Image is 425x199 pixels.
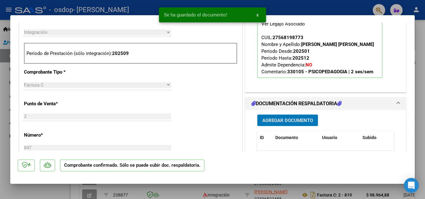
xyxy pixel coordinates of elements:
[257,115,318,126] button: Agregar Documento
[292,55,309,61] strong: 202512
[306,62,312,68] strong: NO
[404,178,419,193] div: Open Intercom Messenger
[360,131,391,144] datatable-header-cell: Subido
[257,11,382,78] p: Legajo preaprobado para Período de Prestación:
[262,118,313,123] span: Agregar Documento
[24,82,44,88] span: Factura C
[24,132,88,139] p: Número
[301,42,374,47] strong: [PERSON_NAME] [PERSON_NAME]
[251,100,342,107] h1: DOCUMENTACIÓN RESPALDATORIA
[257,131,273,144] datatable-header-cell: ID
[245,97,406,110] mat-expansion-panel-header: DOCUMENTACIÓN RESPALDATORIA
[261,35,374,75] span: CUIL: Nombre y Apellido: Período Desde: Período Hasta: Admite Dependencia:
[287,69,373,75] strong: 330105 - PSICOPEDAGOGIA | 2 ses/sem
[261,69,373,75] span: Comentario:
[112,51,129,56] strong: 202509
[293,48,310,54] strong: 202501
[256,12,259,18] span: x
[322,135,337,140] span: Usuario
[164,12,227,18] span: Se ha guardado el documento!
[320,131,360,144] datatable-header-cell: Usuario
[391,131,422,144] datatable-header-cell: Acción
[260,135,264,140] span: ID
[362,135,376,140] span: Subido
[24,69,88,76] p: Comprobante Tipo *
[60,160,204,172] p: Comprobante confirmado. Sólo se puede subir doc. respaldatoria.
[275,135,298,140] span: Documento
[261,20,305,27] div: Ver Legajo Asociado
[273,131,320,144] datatable-header-cell: Documento
[273,34,303,41] div: 27568198773
[26,50,235,57] p: Período de Prestación (sólo integración):
[24,100,88,107] p: Punto de Venta
[251,9,264,20] button: x
[24,29,47,35] span: Integración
